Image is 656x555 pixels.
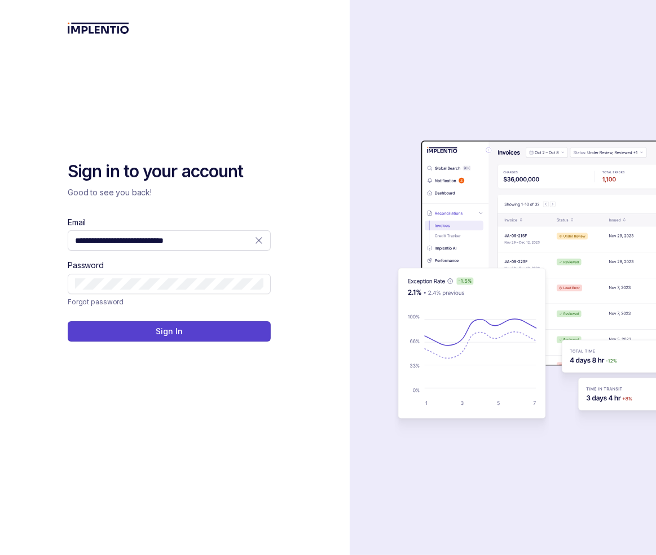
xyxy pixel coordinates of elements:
p: Sign In [156,326,182,337]
label: Password [68,260,104,271]
h2: Sign in to your account [68,160,271,183]
p: Good to see you back! [68,187,271,198]
a: Link Forgot password [68,296,124,308]
p: Forgot password [68,296,124,308]
button: Sign In [68,321,271,342]
img: logo [68,23,129,34]
label: Email [68,217,86,228]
